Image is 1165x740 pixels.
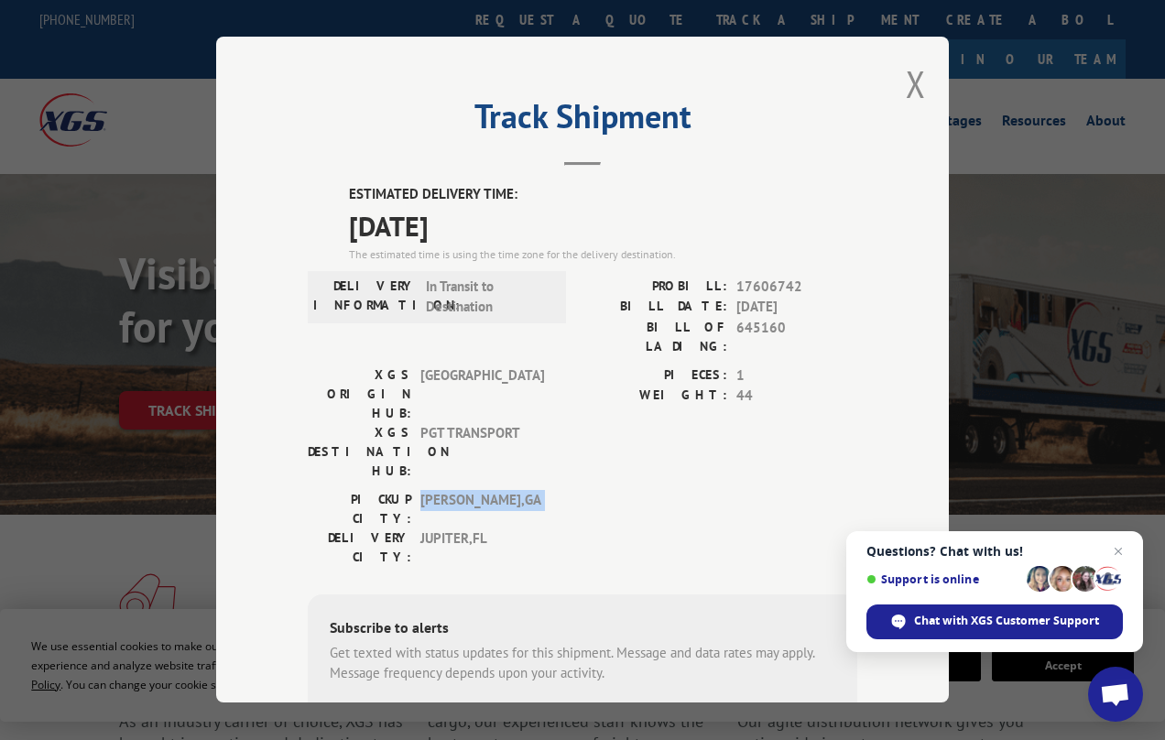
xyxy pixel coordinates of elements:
span: Support is online [866,572,1020,586]
span: In Transit to Destination [426,277,550,318]
span: [PERSON_NAME] , GA [420,490,544,528]
label: DELIVERY INFORMATION: [313,277,417,318]
label: XGS ORIGIN HUB: [308,365,411,423]
span: PGT TRANSPORT [420,423,544,481]
span: [DATE] [736,297,857,318]
span: 645160 [736,318,857,356]
h2: Track Shipment [308,103,857,138]
div: Chat with XGS Customer Support [866,604,1123,639]
span: JUPITER , FL [420,528,544,567]
button: Close modal [906,60,926,108]
label: BILL DATE: [582,297,727,318]
div: The estimated time is using the time zone for the delivery destination. [349,246,857,263]
div: Open chat [1088,667,1143,722]
label: PIECES: [582,365,727,386]
label: PICKUP CITY: [308,490,411,528]
label: PROBILL: [582,277,727,298]
div: Get texted with status updates for this shipment. Message and data rates may apply. Message frequ... [330,643,835,684]
label: XGS DESTINATION HUB: [308,423,411,481]
span: Close chat [1107,540,1129,562]
span: [DATE] [349,205,857,246]
div: Subscribe to alerts [330,616,835,643]
span: Questions? Chat with us! [866,544,1123,559]
span: 44 [736,386,857,407]
span: [GEOGRAPHIC_DATA] [420,365,544,423]
label: ESTIMATED DELIVERY TIME: [349,184,857,205]
label: BILL OF LADING: [582,318,727,356]
span: 17606742 [736,277,857,298]
label: DELIVERY CITY: [308,528,411,567]
span: Chat with XGS Customer Support [914,613,1099,629]
label: WEIGHT: [582,386,727,407]
span: 1 [736,365,857,386]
